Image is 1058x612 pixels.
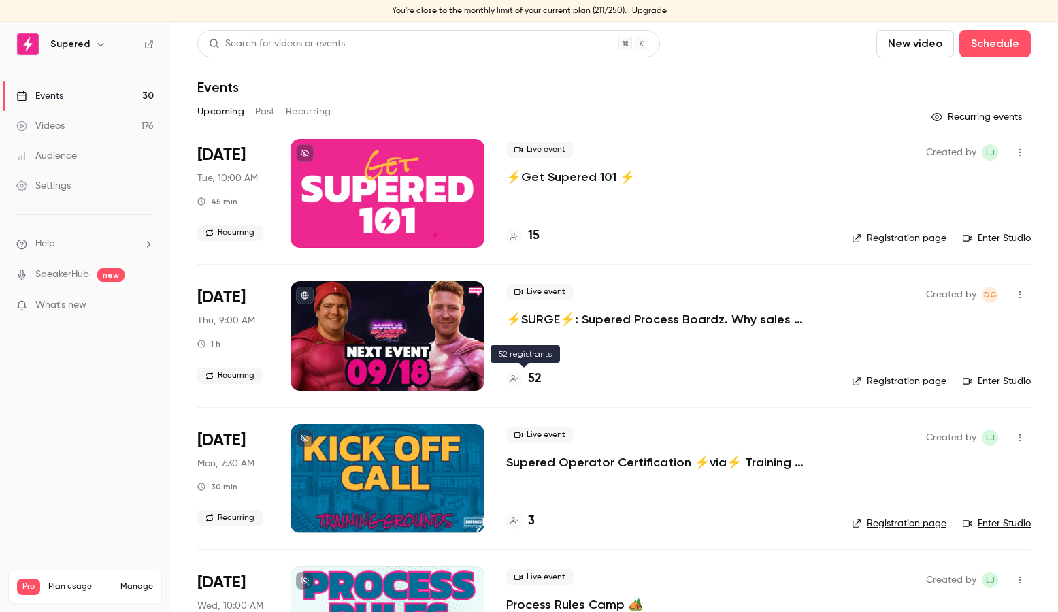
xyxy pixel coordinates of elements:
div: 30 min [197,481,237,492]
span: Live event [506,284,574,300]
li: help-dropdown-opener [16,237,154,251]
span: Lindsay John [982,430,998,446]
span: LJ [986,572,995,588]
button: Past [255,101,275,123]
a: 3 [506,512,535,530]
span: Live event [506,569,574,585]
span: Created by [926,430,976,446]
h4: 3 [528,512,535,530]
a: Supered Operator Certification ⚡️via⚡️ Training Grounds: Kickoff Call [506,454,830,470]
span: Lindsay John [982,144,998,161]
a: ⚡️SURGE⚡️: Supered Process Boardz. Why sales enablement used to feel hard [506,311,830,327]
div: Sep 22 Mon, 9:30 AM (America/New York) [197,424,269,533]
div: Videos [16,119,65,133]
span: DG [984,287,997,303]
button: Upcoming [197,101,244,123]
a: SpeakerHub [35,268,89,282]
span: Created by [926,572,976,588]
button: Schedule [959,30,1031,57]
a: 15 [506,227,540,245]
button: New video [876,30,954,57]
img: Supered [17,33,39,55]
span: [DATE] [197,287,246,308]
h4: 15 [528,227,540,245]
a: Registration page [852,231,946,245]
span: Recurring [197,368,263,384]
a: Registration page [852,517,946,530]
span: LJ [986,144,995,161]
span: [DATE] [197,144,246,166]
h6: Supered [50,37,90,51]
h4: 52 [528,370,542,388]
a: Upgrade [632,5,667,16]
div: Sep 18 Thu, 11:00 AM (America/New York) [197,281,269,390]
span: What's new [35,298,86,312]
span: Pro [17,579,40,595]
span: Created by [926,144,976,161]
div: Audience [16,149,77,163]
span: D'Ana Guiloff [982,287,998,303]
div: Sep 16 Tue, 12:00 PM (America/New York) [197,139,269,248]
span: Mon, 7:30 AM [197,457,254,470]
a: Enter Studio [963,374,1031,388]
a: 52 [506,370,542,388]
span: [DATE] [197,430,246,451]
span: Recurring [197,510,263,526]
iframe: Noticeable Trigger [137,300,154,312]
a: Enter Studio [963,231,1031,245]
span: new [97,268,125,282]
span: LJ [986,430,995,446]
span: Recurring [197,225,263,241]
span: Created by [926,287,976,303]
span: Lindsay John [982,572,998,588]
span: Tue, 10:00 AM [197,172,258,185]
span: Live event [506,142,574,158]
span: Help [35,237,55,251]
span: Thu, 9:00 AM [197,314,255,327]
h1: Events [197,79,239,95]
a: ⚡️Get Supered 101 ⚡️ [506,169,635,185]
div: 45 min [197,196,237,207]
div: Settings [16,179,71,193]
span: [DATE] [197,572,246,594]
a: Enter Studio [963,517,1031,530]
span: Plan usage [48,581,112,592]
div: Search for videos or events [209,37,345,51]
button: Recurring [286,101,331,123]
a: Manage [120,581,153,592]
div: 1 h [197,338,220,349]
span: Live event [506,427,574,443]
a: Registration page [852,374,946,388]
div: Events [16,89,63,103]
button: Recurring events [925,106,1031,128]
